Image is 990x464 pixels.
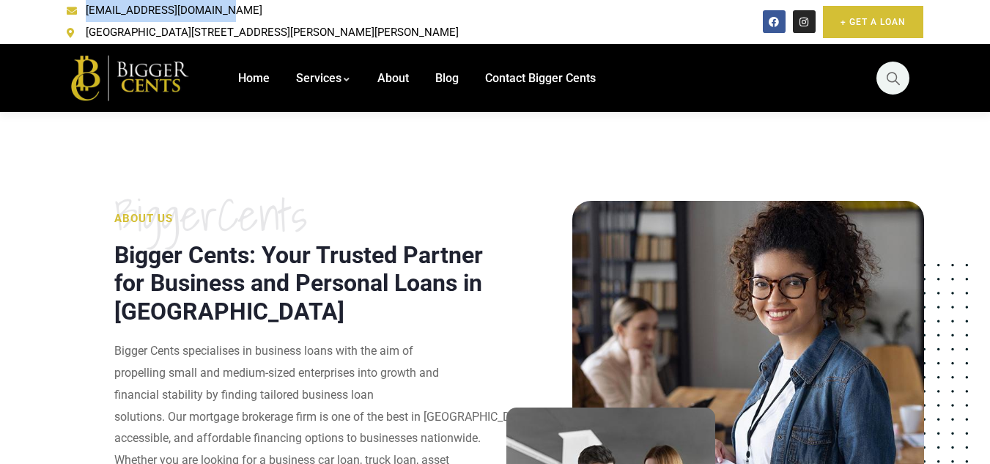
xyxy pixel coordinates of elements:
[238,71,270,85] span: Home
[823,6,923,38] a: + Get A Loan
[377,71,409,85] span: About
[377,44,409,113] a: About
[114,212,173,225] span: About us
[296,71,341,85] span: Services
[485,71,596,85] span: Contact Bigger Cents
[435,71,459,85] span: Blog
[841,15,906,29] span: + Get A Loan
[114,241,483,325] span: Bigger Cents: Your Trusted Partner for Business and Personal Loans in [GEOGRAPHIC_DATA]
[435,44,459,113] a: Blog
[67,52,195,103] img: Home
[82,22,459,44] span: [GEOGRAPHIC_DATA][STREET_ADDRESS][PERSON_NAME][PERSON_NAME]
[485,44,596,113] a: Contact Bigger Cents
[114,193,484,237] span: BiggerCents
[238,44,270,113] a: Home
[296,44,351,113] a: Services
